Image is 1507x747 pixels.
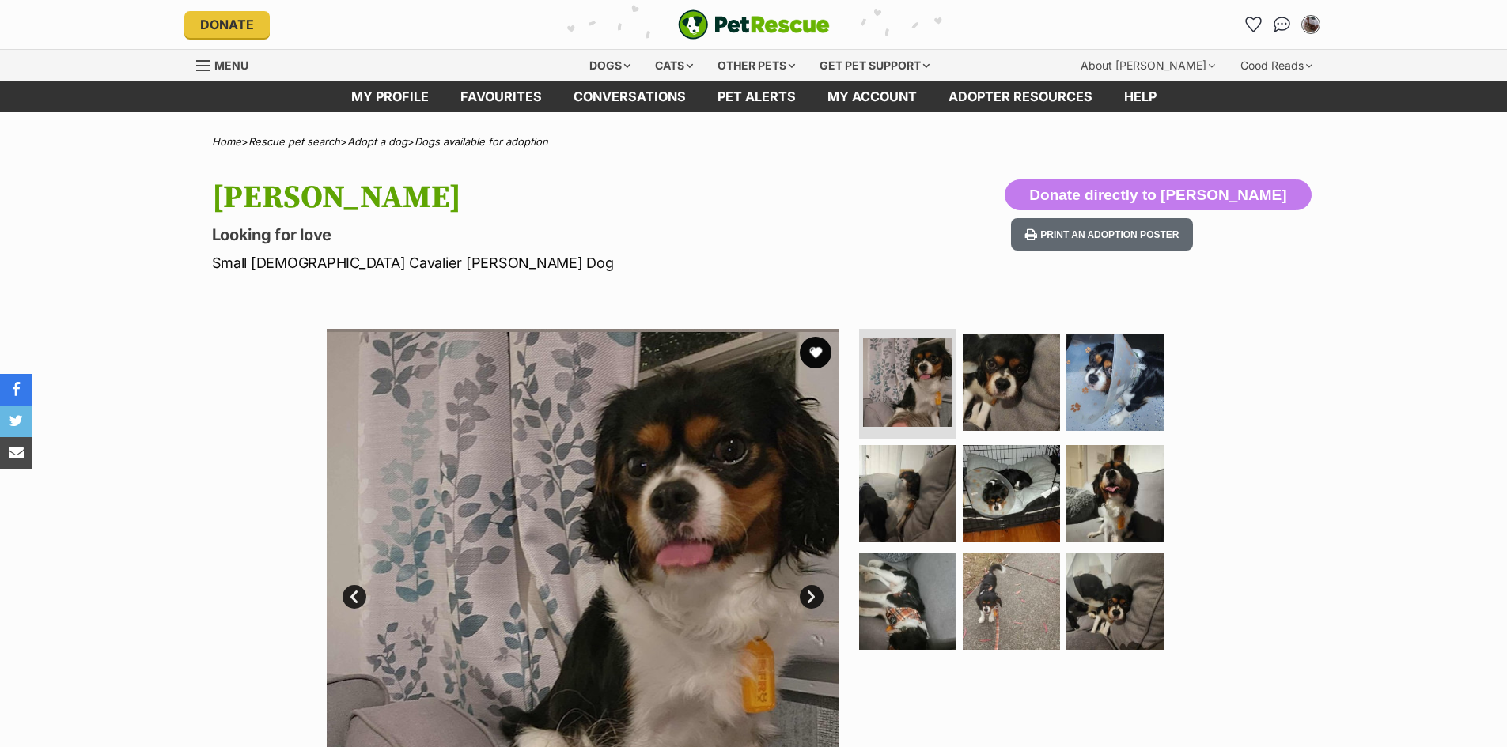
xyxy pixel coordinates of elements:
button: Print an adoption poster [1011,218,1193,251]
button: Donate directly to [PERSON_NAME] [1005,179,1311,211]
a: Adopter resources [933,81,1108,112]
img: logo-e224e6f780fb5917bec1dbf3a21bbac754714ae5b6737aabdf751b685950b380.svg [678,9,830,40]
a: Donate [184,11,270,38]
a: Help [1108,81,1172,112]
a: Pet alerts [702,81,812,112]
div: Dogs [578,50,642,81]
ul: Account quick links [1241,12,1323,37]
h1: [PERSON_NAME] [212,179,881,216]
a: Favourites [1241,12,1267,37]
img: Photo of Alfie [963,334,1060,431]
a: conversations [558,81,702,112]
div: About [PERSON_NAME] [1070,50,1226,81]
div: > > > [172,136,1335,148]
a: Next [800,585,824,609]
img: David Gardner profile pic [1303,17,1319,32]
img: Photo of Alfie [1066,334,1164,431]
img: Photo of Alfie [859,445,956,542]
a: Dogs available for adoption [415,135,548,148]
img: Photo of Alfie [863,338,952,427]
a: Home [212,135,241,148]
p: Small [DEMOGRAPHIC_DATA] Cavalier [PERSON_NAME] Dog [212,252,881,274]
img: Photo of Alfie [1066,445,1164,542]
a: Menu [196,50,259,78]
button: favourite [800,337,831,368]
button: My account [1298,12,1323,37]
img: Photo of Alfie [1066,553,1164,650]
div: Good Reads [1229,50,1323,81]
a: PetRescue [678,9,830,40]
div: Other pets [706,50,806,81]
a: Rescue pet search [248,135,340,148]
span: Menu [214,58,248,72]
a: My profile [335,81,445,112]
img: chat-41dd97257d64d25036548639549fe6c8038ab92f7586957e7f3b1b290dea8141.svg [1274,17,1290,32]
a: Conversations [1270,12,1295,37]
p: Looking for love [212,224,881,246]
img: Photo of Alfie [963,445,1060,542]
div: Cats [644,50,704,81]
a: Adopt a dog [347,135,407,148]
a: Favourites [445,81,558,112]
img: Photo of Alfie [963,553,1060,650]
img: Photo of Alfie [859,553,956,650]
a: My account [812,81,933,112]
a: Prev [343,585,366,609]
div: Get pet support [808,50,941,81]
